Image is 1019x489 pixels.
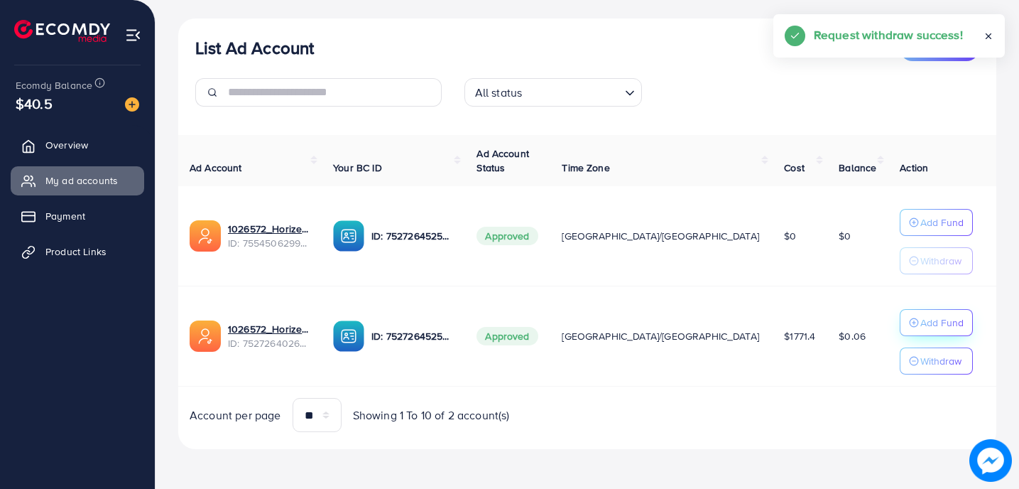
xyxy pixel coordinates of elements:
span: Approved [476,327,538,345]
div: Search for option [464,78,642,107]
p: ID: 7527264525683523602 [371,227,454,244]
h3: List Ad Account [195,38,314,58]
span: Time Zone [562,161,609,175]
a: Product Links [11,237,144,266]
span: Showing 1 To 10 of 2 account(s) [353,407,510,424]
span: Ad Account [190,161,242,175]
span: Balance [839,161,876,175]
span: Your BC ID [333,161,382,175]
span: ID: 7554506299057422337 [228,236,310,250]
span: $0 [784,229,796,243]
p: Withdraw [920,353,961,370]
img: image [969,439,1012,482]
span: $1771.4 [784,329,815,343]
span: $40.5 [13,89,55,119]
img: menu [125,27,141,43]
button: Withdraw [900,348,973,375]
span: $0 [839,229,851,243]
p: Add Fund [920,314,964,331]
button: Add Fund [900,209,973,236]
span: Product Links [45,244,107,259]
div: <span class='underline'>1026572_Horizen Store_1752578018180</span></br>7527264026565558290 [228,322,310,351]
span: My ad accounts [45,173,118,188]
span: [GEOGRAPHIC_DATA]/[GEOGRAPHIC_DATA] [562,229,759,243]
span: Ad Account Status [476,146,529,175]
img: ic-ads-acc.e4c84228.svg [190,220,221,252]
a: My ad accounts [11,166,144,195]
span: Action [900,161,928,175]
span: All status [472,82,525,103]
span: ID: 7527264026565558290 [228,336,310,350]
span: $0.06 [839,329,866,343]
span: Ecomdy Balance [16,78,92,92]
div: <span class='underline'>1026572_Horizen 2.0_1758920628520</span></br>7554506299057422337 [228,222,310,251]
img: ic-ba-acc.ded83a64.svg [333,220,364,252]
a: 1026572_Horizen 2.0_1758920628520 [228,222,310,236]
button: Add Fund [900,309,973,336]
p: Add Fund [920,214,964,231]
img: logo [14,20,110,42]
span: [GEOGRAPHIC_DATA]/[GEOGRAPHIC_DATA] [562,329,759,343]
span: Account per page [190,407,281,424]
input: Search for option [526,80,619,103]
a: Payment [11,202,144,230]
img: ic-ads-acc.e4c84228.svg [190,321,221,352]
img: ic-ba-acc.ded83a64.svg [333,321,364,352]
p: Withdraw [920,252,961,269]
a: 1026572_Horizen Store_1752578018180 [228,322,310,336]
span: Overview [45,138,88,152]
span: Cost [784,161,805,175]
img: image [125,97,139,112]
button: Withdraw [900,247,973,274]
h5: Request withdraw success! [814,26,963,44]
p: ID: 7527264525683523602 [371,328,454,345]
span: Payment [45,209,85,223]
a: Overview [11,131,144,159]
span: Approved [476,227,538,245]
